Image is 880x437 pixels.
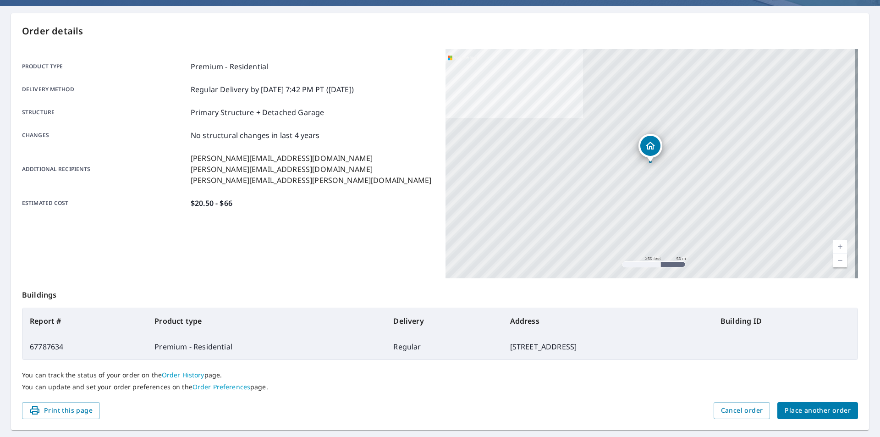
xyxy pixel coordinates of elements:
a: Order History [162,371,204,379]
span: Place another order [785,405,851,416]
p: Premium - Residential [191,61,268,72]
p: [PERSON_NAME][EMAIL_ADDRESS][PERSON_NAME][DOMAIN_NAME] [191,175,431,186]
p: Product type [22,61,187,72]
td: 67787634 [22,334,147,360]
p: Estimated cost [22,198,187,209]
td: [STREET_ADDRESS] [503,334,713,360]
p: Delivery method [22,84,187,95]
button: Print this page [22,402,100,419]
p: Order details [22,24,858,38]
p: Additional recipients [22,153,187,186]
button: Cancel order [714,402,770,419]
th: Building ID [713,308,858,334]
p: No structural changes in last 4 years [191,130,320,141]
p: Structure [22,107,187,118]
p: [PERSON_NAME][EMAIL_ADDRESS][DOMAIN_NAME] [191,164,431,175]
p: You can track the status of your order on the page. [22,371,858,379]
span: Print this page [29,405,93,416]
p: $20.50 - $66 [191,198,232,209]
p: Buildings [22,278,858,308]
a: Order Preferences [192,382,250,391]
th: Address [503,308,713,334]
p: Primary Structure + Detached Garage [191,107,324,118]
a: Current Level 17, Zoom In [833,240,847,254]
button: Place another order [777,402,858,419]
p: Changes [22,130,187,141]
td: Regular [386,334,502,360]
span: Cancel order [721,405,763,416]
p: Regular Delivery by [DATE] 7:42 PM PT ([DATE]) [191,84,354,95]
th: Product type [147,308,386,334]
div: Dropped pin, building 1, Residential property, 9662 Huron Dr Saint Louis, MO 63132 [638,134,662,162]
td: Premium - Residential [147,334,386,360]
a: Current Level 17, Zoom Out [833,254,847,267]
p: [PERSON_NAME][EMAIL_ADDRESS][DOMAIN_NAME] [191,153,431,164]
th: Delivery [386,308,502,334]
th: Report # [22,308,147,334]
p: You can update and set your order preferences on the page. [22,383,858,391]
